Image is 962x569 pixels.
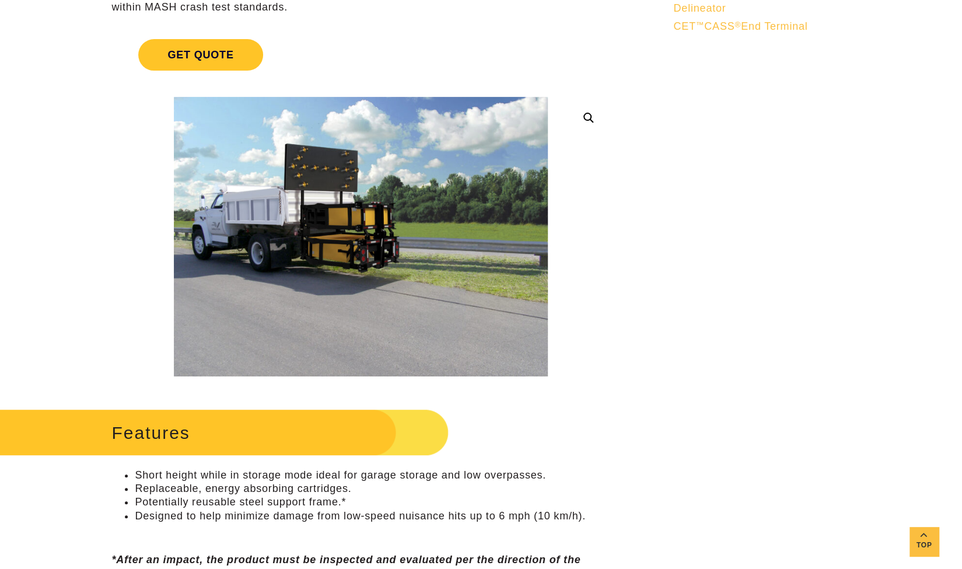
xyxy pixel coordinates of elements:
a: CET™CASS®End Terminal [673,20,873,33]
sup: ™ [696,20,704,29]
li: Replaceable, energy absorbing cartridges. [135,482,610,495]
li: Designed to help minimize damage from low-speed nuisance hits up to 6 mph (10 km/h). [135,509,610,523]
a: Get Quote [111,25,610,85]
li: Short height while in storage mode ideal for garage storage and low overpasses. [135,469,610,482]
li: Potentially reusable steel support frame.* [135,495,610,509]
a: Top [909,527,939,556]
sup: ® [734,20,741,29]
span: CET CASS End Terminal [673,20,807,32]
span: Get Quote [138,39,263,71]
span: Top [909,539,939,552]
